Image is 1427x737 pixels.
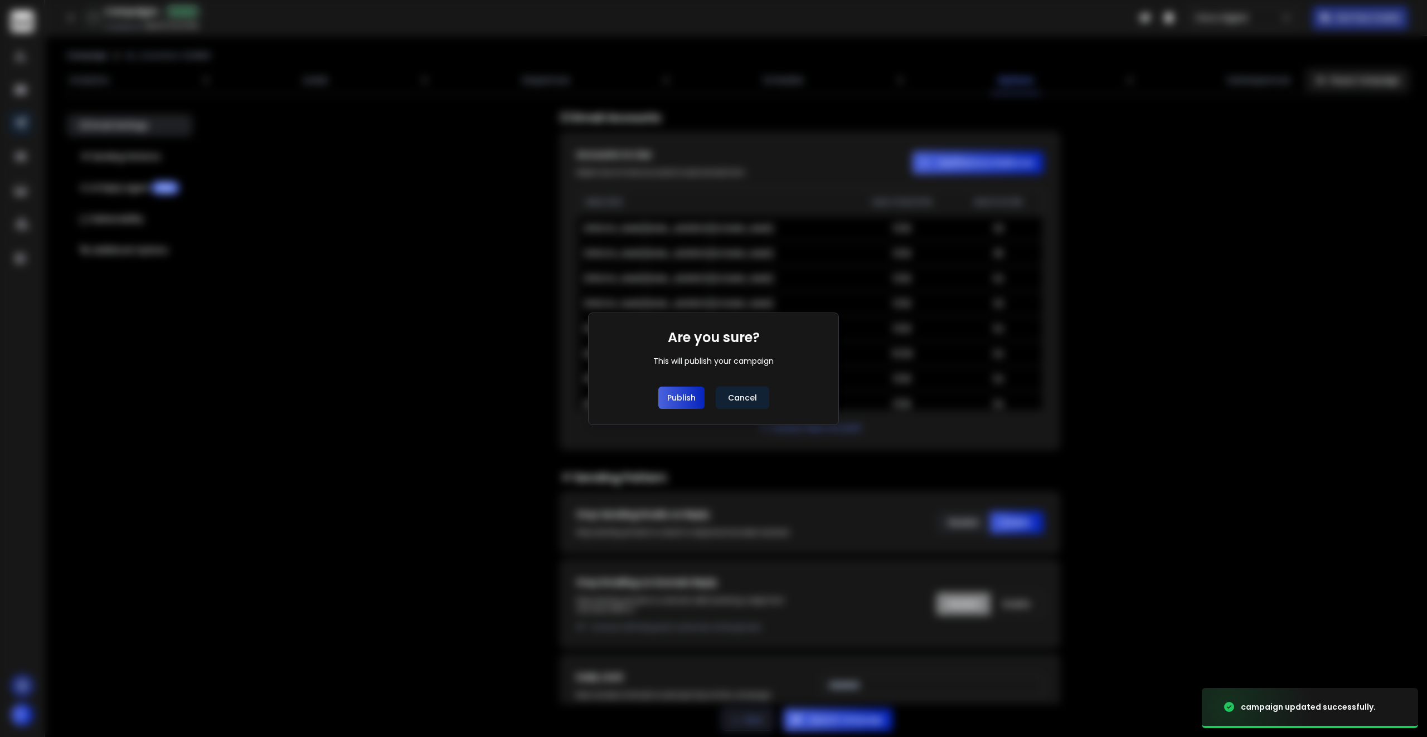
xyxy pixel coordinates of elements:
div: This will publish your campaign [653,355,774,367]
h1: Are you sure? [668,329,760,346]
button: Publish [658,387,705,409]
div: campaign updated successfully. [1241,701,1376,712]
button: Cancel [716,387,769,409]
